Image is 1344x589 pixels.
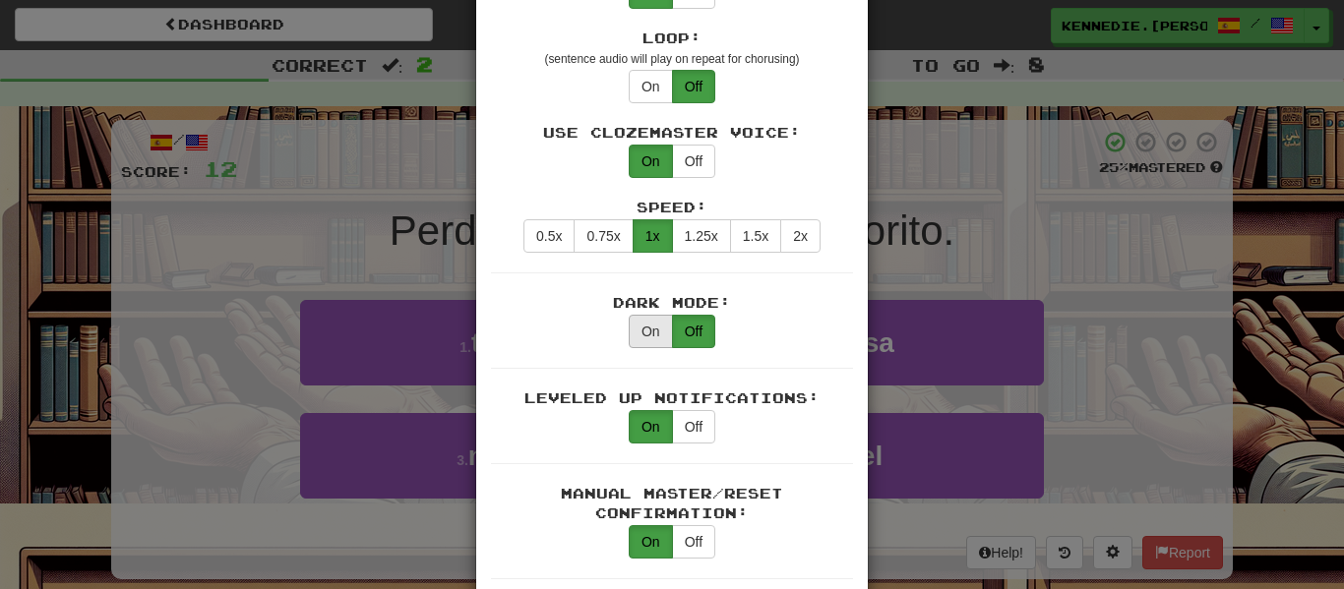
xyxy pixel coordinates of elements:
div: Text-to-speech looping [629,70,715,103]
button: 1.25x [672,219,731,253]
button: 2x [780,219,821,253]
div: Speed: [491,198,853,217]
button: Off [672,525,715,559]
div: Use Clozemaster text-to-speech [629,145,715,178]
button: Off [672,70,715,103]
small: (sentence audio will play on repeat for chorusing) [544,52,799,66]
button: 1.5x [730,219,781,253]
div: Leveled Up Notifications: [491,388,853,408]
button: 0.75x [574,219,633,253]
button: Off [672,315,715,348]
div: Use Clozemaster Voice: [491,123,853,143]
button: 0.5x [523,219,575,253]
div: Text-to-speech speed [523,219,821,253]
button: On [629,410,673,443]
button: On [629,315,673,348]
div: Dark Mode: [491,293,853,313]
button: On [629,525,673,559]
button: 1x [633,219,673,253]
button: Off [672,410,715,443]
div: Manual Master/Reset Confirmation: [491,484,853,523]
button: On [629,70,673,103]
button: On [629,145,673,178]
button: Off [672,145,715,178]
div: Loop: [491,29,853,48]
